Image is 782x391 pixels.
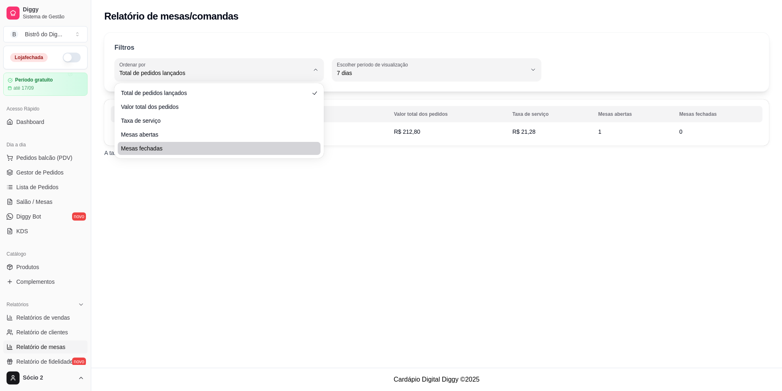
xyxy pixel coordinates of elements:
[16,343,66,351] span: Relatório de mesas
[13,85,34,91] article: até 17/09
[394,128,420,135] span: R$ 212,80
[16,118,44,126] span: Dashboard
[16,328,68,336] span: Relatório de clientes
[16,168,64,177] span: Gestor de Pedidos
[91,368,782,391] footer: Cardápio Digital Diggy © 2025
[16,263,39,271] span: Produtos
[119,69,309,77] span: Total de pedidos lançados
[593,106,674,122] th: Mesas abertas
[3,26,88,42] button: Select a team
[512,128,536,135] span: R$ 21,28
[3,247,88,261] div: Catálogo
[337,61,411,68] label: Escolher período de visualização
[16,278,55,286] span: Complementos
[507,106,593,122] th: Taxa de serviço
[121,117,309,125] span: Taxa de serviço
[114,43,134,53] p: Filtros
[119,61,148,68] label: Ordenar por
[16,212,41,221] span: Diggy Bot
[3,102,88,115] div: Acesso Rápido
[23,13,84,20] span: Sistema de Gestão
[679,128,683,135] span: 0
[16,183,59,191] span: Lista de Pedidos
[10,30,18,38] span: B
[121,89,309,97] span: Total de pedidos lançados
[598,128,602,135] span: 1
[10,53,48,62] div: Loja fechada
[23,374,75,382] span: Sócio 2
[111,106,257,122] th: Garçom
[63,53,81,62] button: Alterar Status
[23,6,84,13] span: Diggy
[104,10,238,23] h2: Relatório de mesas/comandas
[7,301,29,308] span: Relatórios
[16,358,73,366] span: Relatório de fidelidade
[16,198,53,206] span: Salão / Mesas
[16,154,72,162] span: Pedidos balcão (PDV)
[121,144,309,152] span: Mesas fechadas
[121,103,309,111] span: Valor total dos pedidos
[121,130,309,139] span: Mesas abertas
[16,314,70,322] span: Relatórios de vendas
[104,149,769,157] p: A taxa de serviço é calculada pelas mesas que foram abertas por cada colaborador.
[389,106,507,122] th: Valor total dos pedidos
[25,30,62,38] div: Bistrô do Dig ...
[15,77,53,83] article: Período gratuito
[337,69,527,77] span: 7 dias
[16,227,28,235] span: KDS
[674,106,762,122] th: Mesas fechadas
[3,138,88,151] div: Dia a dia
